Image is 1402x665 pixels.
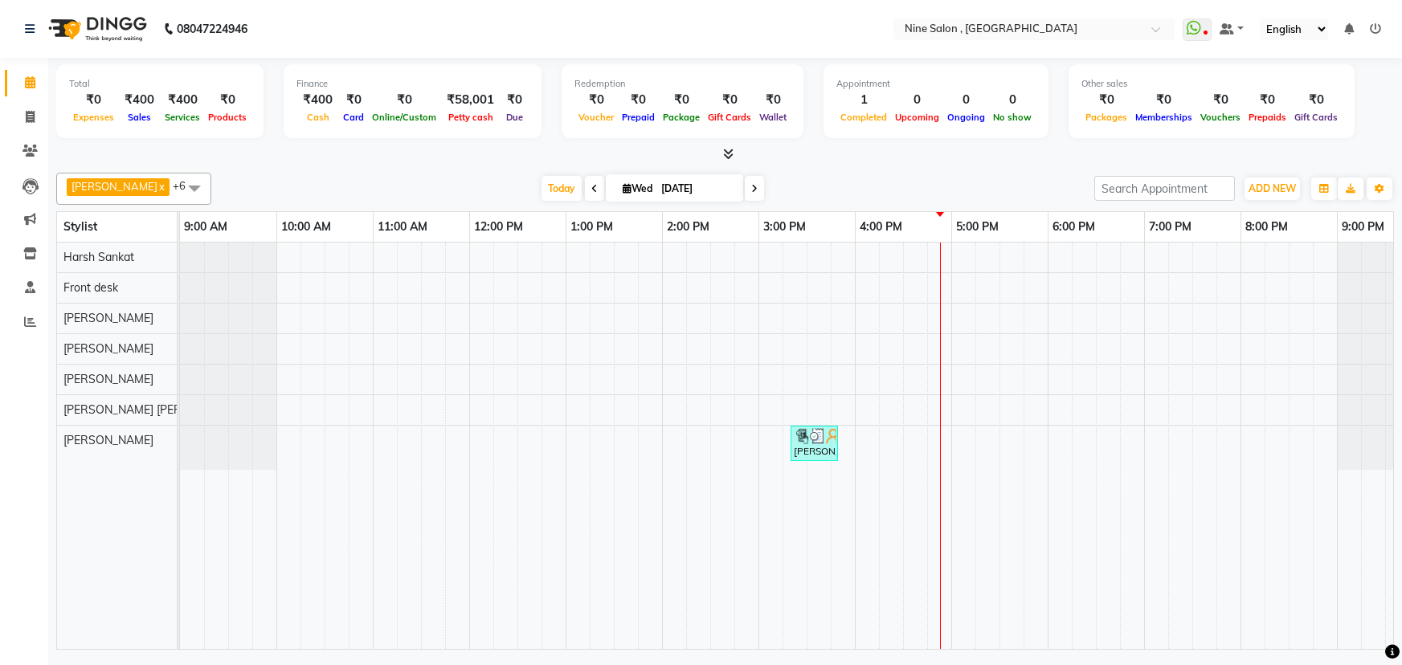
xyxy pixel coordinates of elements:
[1245,177,1300,200] button: ADD NEW
[69,77,251,91] div: Total
[444,112,497,123] span: Petty cash
[619,182,656,194] span: Wed
[339,112,368,123] span: Card
[277,215,335,239] a: 10:00 AM
[72,180,157,193] span: [PERSON_NAME]
[659,112,704,123] span: Package
[1131,91,1196,109] div: ₹0
[63,311,153,325] span: [PERSON_NAME]
[161,112,204,123] span: Services
[1094,176,1235,201] input: Search Appointment
[204,112,251,123] span: Products
[501,91,529,109] div: ₹0
[792,428,836,459] div: [PERSON_NAME], TK01, 03:20 PM-03:50 PM, The Art Of Mens' Grooming - [PERSON_NAME] Trim/Stlying (₹...
[69,91,118,109] div: ₹0
[1338,215,1388,239] a: 9:00 PM
[704,91,755,109] div: ₹0
[1290,91,1342,109] div: ₹0
[63,280,118,295] span: Front desk
[856,215,906,239] a: 4:00 PM
[755,91,791,109] div: ₹0
[1245,91,1290,109] div: ₹0
[173,179,198,192] span: +6
[618,112,659,123] span: Prepaid
[1245,112,1290,123] span: Prepaids
[663,215,713,239] a: 2:00 PM
[63,372,153,386] span: [PERSON_NAME]
[1131,112,1196,123] span: Memberships
[574,112,618,123] span: Voucher
[502,112,527,123] span: Due
[836,112,891,123] span: Completed
[943,91,989,109] div: 0
[1145,215,1196,239] a: 7:00 PM
[1048,215,1099,239] a: 6:00 PM
[1081,77,1342,91] div: Other sales
[836,91,891,109] div: 1
[118,91,161,109] div: ₹400
[1196,91,1245,109] div: ₹0
[891,91,943,109] div: 0
[63,341,153,356] span: [PERSON_NAME]
[41,6,151,51] img: logo
[1249,182,1296,194] span: ADD NEW
[470,215,527,239] a: 12:00 PM
[157,180,165,193] a: x
[836,77,1036,91] div: Appointment
[1241,215,1292,239] a: 8:00 PM
[952,215,1003,239] a: 5:00 PM
[704,112,755,123] span: Gift Cards
[161,91,204,109] div: ₹400
[177,6,247,51] b: 08047224946
[440,91,501,109] div: ₹58,001
[296,77,529,91] div: Finance
[1081,112,1131,123] span: Packages
[63,433,153,447] span: [PERSON_NAME]
[180,215,231,239] a: 9:00 AM
[891,112,943,123] span: Upcoming
[204,91,251,109] div: ₹0
[989,91,1036,109] div: 0
[656,177,737,201] input: 2025-09-03
[943,112,989,123] span: Ongoing
[368,91,440,109] div: ₹0
[574,91,618,109] div: ₹0
[1290,112,1342,123] span: Gift Cards
[339,91,368,109] div: ₹0
[63,402,247,417] span: [PERSON_NAME] [PERSON_NAME]
[574,77,791,91] div: Redemption
[659,91,704,109] div: ₹0
[69,112,118,123] span: Expenses
[1196,112,1245,123] span: Vouchers
[124,112,155,123] span: Sales
[1081,91,1131,109] div: ₹0
[296,91,339,109] div: ₹400
[989,112,1036,123] span: No show
[566,215,617,239] a: 1:00 PM
[368,112,440,123] span: Online/Custom
[759,215,810,239] a: 3:00 PM
[374,215,431,239] a: 11:00 AM
[63,219,97,234] span: Stylist
[303,112,333,123] span: Cash
[755,112,791,123] span: Wallet
[63,250,134,264] span: Harsh Sankat
[618,91,659,109] div: ₹0
[542,176,582,201] span: Today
